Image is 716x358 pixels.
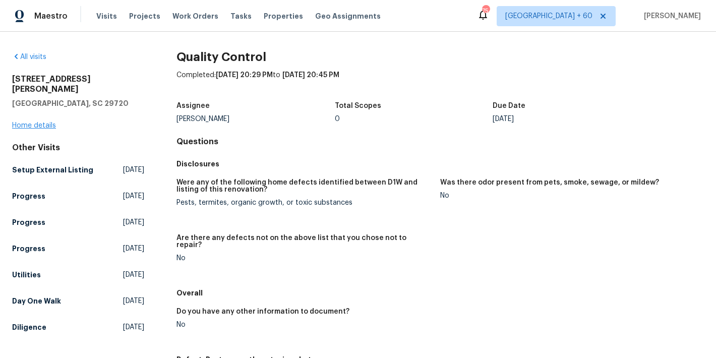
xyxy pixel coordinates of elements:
h5: Overall [176,288,704,298]
span: [DATE] 20:45 PM [282,72,339,79]
h5: Assignee [176,102,210,109]
h5: Were any of the following home defects identified between D1W and listing of this renovation? [176,179,432,193]
h5: Utilities [12,270,41,280]
h5: Setup External Listing [12,165,93,175]
h5: Day One Walk [12,296,61,306]
div: Completed: to [176,70,704,96]
h2: [STREET_ADDRESS][PERSON_NAME] [12,74,144,94]
span: [DATE] [123,217,144,227]
span: [DATE] [123,244,144,254]
div: Pests, termites, organic growth, or toxic substances [176,199,432,206]
h5: Due Date [493,102,525,109]
span: Tasks [230,13,252,20]
h5: Diligence [12,322,46,332]
h5: Are there any defects not on the above list that you chose not to repair? [176,234,432,249]
span: [GEOGRAPHIC_DATA] + 60 [505,11,592,21]
span: Geo Assignments [315,11,381,21]
span: [DATE] 20:29 PM [216,72,273,79]
a: Diligence[DATE] [12,318,144,336]
h5: Disclosures [176,159,704,169]
span: [DATE] [123,270,144,280]
span: [DATE] [123,296,144,306]
a: Day One Walk[DATE] [12,292,144,310]
div: Other Visits [12,143,144,153]
span: Maestro [34,11,68,21]
div: [PERSON_NAME] [176,115,335,123]
h5: Do you have any other information to document? [176,308,349,315]
div: [DATE] [493,115,651,123]
h5: Progress [12,244,45,254]
span: Properties [264,11,303,21]
span: [DATE] [123,191,144,201]
span: Work Orders [172,11,218,21]
div: No [176,321,432,328]
div: No [176,255,432,262]
span: Projects [129,11,160,21]
a: Setup External Listing[DATE] [12,161,144,179]
span: [PERSON_NAME] [640,11,701,21]
span: [DATE] [123,165,144,175]
a: Progress[DATE] [12,240,144,258]
a: Progress[DATE] [12,213,144,231]
a: All visits [12,53,46,61]
h4: Questions [176,137,704,147]
div: 0 [335,115,493,123]
a: Home details [12,122,56,129]
a: Utilities[DATE] [12,266,144,284]
a: Progress[DATE] [12,187,144,205]
h5: [GEOGRAPHIC_DATA], SC 29720 [12,98,144,108]
span: Visits [96,11,117,21]
span: [DATE] [123,322,144,332]
h5: Total Scopes [335,102,381,109]
div: 754 [482,6,489,16]
div: No [440,192,696,199]
h2: Quality Control [176,52,704,62]
h5: Was there odor present from pets, smoke, sewage, or mildew? [440,179,659,186]
h5: Progress [12,217,45,227]
h5: Progress [12,191,45,201]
